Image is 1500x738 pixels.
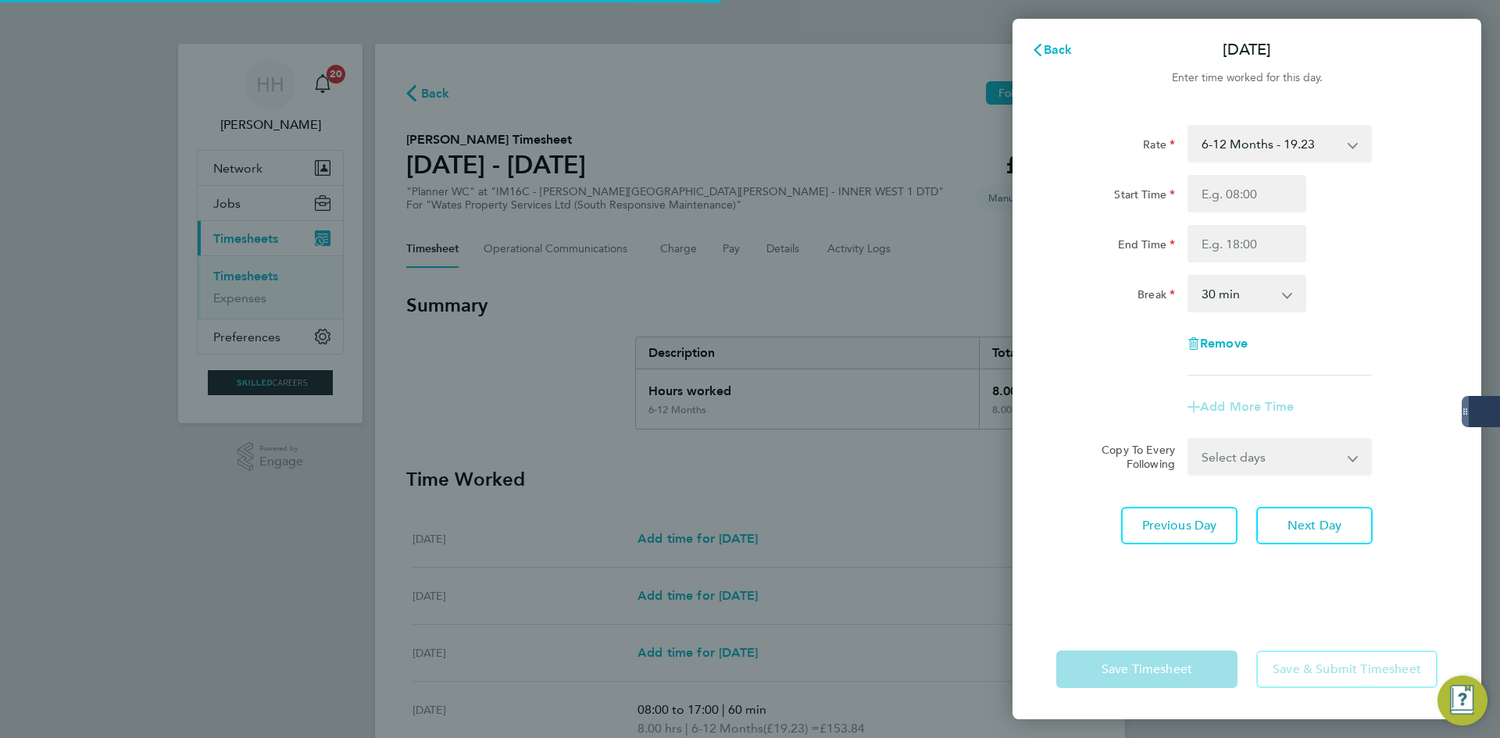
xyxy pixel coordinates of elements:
span: Remove [1200,336,1248,351]
input: E.g. 08:00 [1187,175,1306,212]
button: Remove [1187,337,1248,350]
label: Break [1137,287,1175,306]
div: Enter time worked for this day. [1012,69,1481,87]
label: Start Time [1114,187,1175,206]
button: Previous Day [1121,507,1237,544]
label: End Time [1118,237,1175,256]
label: Copy To Every Following [1089,443,1175,471]
button: Next Day [1256,507,1373,544]
button: Engage Resource Center [1437,676,1487,726]
input: E.g. 18:00 [1187,225,1306,262]
button: Back [1016,34,1088,66]
p: [DATE] [1223,39,1271,61]
span: Back [1044,42,1073,57]
span: Previous Day [1142,518,1217,533]
span: Next Day [1287,518,1341,533]
label: Rate [1143,137,1175,156]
